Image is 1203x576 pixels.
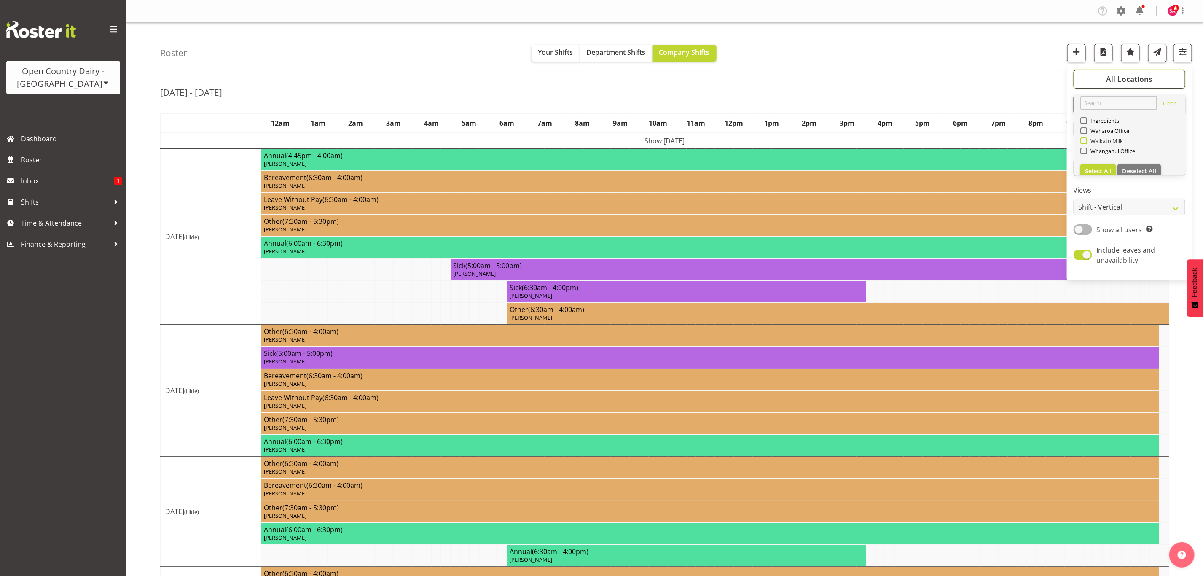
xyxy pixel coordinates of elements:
span: [PERSON_NAME] [264,380,306,388]
span: (7:30am - 5:30pm) [282,503,339,512]
span: Shifts [21,196,110,208]
h4: Annual [264,525,1156,534]
span: [PERSON_NAME] [510,314,552,321]
th: 3pm [828,113,866,133]
span: (Hide) [184,233,199,241]
button: All Locations [1074,70,1185,89]
span: (4:45pm - 4:00am) [286,151,343,160]
h4: Sick [453,261,1166,270]
th: 7am [526,113,564,133]
button: Highlight an important date within the roster. [1121,44,1140,62]
button: Feedback - Show survey [1187,259,1203,317]
span: [PERSON_NAME] [264,424,306,431]
span: (6:00am - 6:30pm) [286,437,343,446]
h4: Annual [510,547,863,556]
span: All Locations [1106,74,1152,84]
span: (6:30am - 4:00am) [322,195,379,204]
span: (6:30am - 4:00am) [282,327,338,336]
h4: Other [264,503,1156,512]
th: 2am [337,113,375,133]
span: (5:00am - 5:00pm) [276,349,333,358]
span: [PERSON_NAME] [264,226,306,233]
h4: Sick [264,349,1156,358]
span: Feedback [1191,268,1199,297]
h4: Annual [264,437,1156,446]
th: 10am [639,113,677,133]
th: 12pm [715,113,753,133]
th: 2pm [790,113,828,133]
img: stacey-allen7479.jpg [1168,6,1178,16]
span: (7:30am - 5:30pm) [282,415,339,424]
button: Send a list of all shifts for the selected filtered period to all rostered employees. [1148,44,1167,62]
span: Inbox [21,175,114,187]
span: (6:30am - 4:00am) [306,481,363,490]
h4: Bereavement [264,173,1156,182]
span: [PERSON_NAME] [264,490,306,497]
span: [PERSON_NAME] [264,446,306,453]
th: 6am [488,113,526,133]
span: Finance & Reporting [21,238,110,250]
span: (5:00am - 5:00pm) [465,261,522,270]
h4: Other [264,217,1156,226]
span: [PERSON_NAME] [264,512,306,519]
span: Ingredients [1087,117,1120,124]
span: (6:00am - 6:30pm) [286,239,343,248]
img: help-xxl-2.png [1178,551,1186,559]
span: (Hide) [184,387,199,395]
th: 9am [601,113,639,133]
span: [PERSON_NAME] [264,248,306,255]
span: (Hide) [184,508,199,516]
h4: Annual [264,239,1156,248]
span: [PERSON_NAME] [264,534,306,541]
th: 1am [299,113,337,133]
h4: Other [264,459,1156,468]
span: Company Shifts [659,48,710,57]
h4: Leave Without Pay [264,393,1156,402]
span: Dashboard [21,132,122,145]
span: [PERSON_NAME] [264,182,306,189]
th: 8am [564,113,601,133]
button: Select All [1080,164,1116,179]
span: Waharoa Office [1087,127,1130,134]
h4: Sick [510,283,863,292]
span: [PERSON_NAME] [453,270,496,277]
span: [PERSON_NAME] [264,358,306,365]
td: [DATE] [161,325,261,457]
label: Views [1074,185,1185,195]
span: Deselect All [1122,167,1156,175]
span: (6:30am - 4:00am) [306,173,363,182]
h4: Roster [160,48,187,58]
h4: Other [510,305,1166,314]
span: [PERSON_NAME] [264,402,306,409]
th: 3am [375,113,413,133]
span: (6:30am - 4:00pm) [522,283,578,292]
td: [DATE] [161,457,261,567]
span: Show all users [1097,225,1142,234]
span: Roster [21,153,122,166]
h4: Bereavement [264,481,1156,490]
span: Include leaves and unavailability [1097,245,1155,265]
span: (6:30am - 4:00pm) [532,547,588,556]
th: 4am [413,113,451,133]
span: Your Shifts [538,48,573,57]
h4: Other [264,327,1156,336]
h2: [DATE] - [DATE] [160,87,222,98]
td: Show [DATE] [161,133,1169,149]
span: (7:30am - 5:30pm) [282,217,339,226]
span: [PERSON_NAME] [264,468,306,475]
img: Rosterit website logo [6,21,76,38]
button: Add a new shift [1067,44,1086,62]
button: Filter Shifts [1173,44,1192,62]
th: 8pm [1018,113,1055,133]
button: Company Shifts [653,45,717,62]
th: 1pm [753,113,791,133]
span: [PERSON_NAME] [510,556,552,563]
span: (6:30am - 4:00am) [282,459,338,468]
span: [PERSON_NAME] [510,292,552,299]
span: Whanganui Office [1087,148,1136,154]
button: Department Shifts [580,45,653,62]
th: 9pm [1055,113,1093,133]
th: 5pm [904,113,942,133]
th: 4pm [866,113,904,133]
span: [PERSON_NAME] [264,336,306,343]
